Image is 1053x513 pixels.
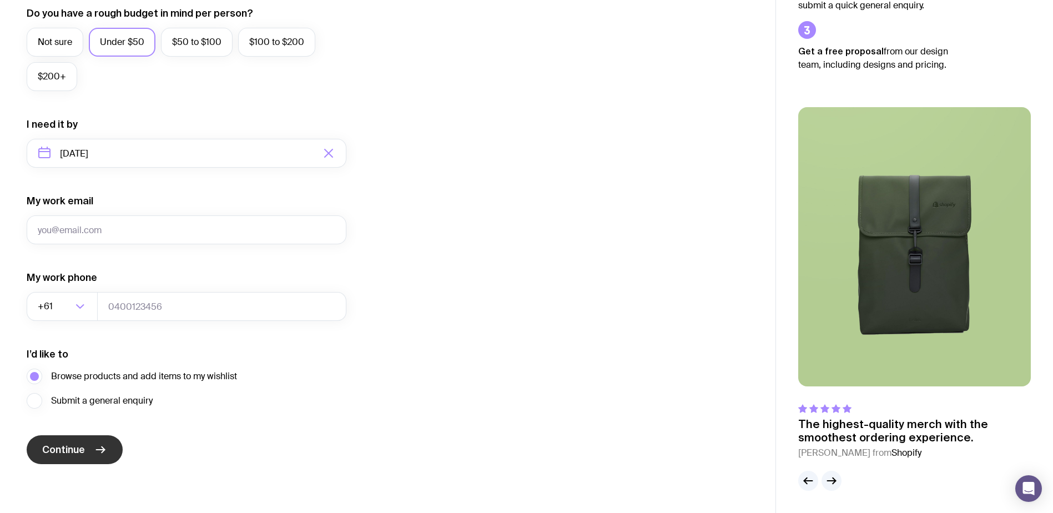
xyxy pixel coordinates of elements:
[51,394,153,408] span: Submit a general enquiry
[27,194,93,208] label: My work email
[161,28,233,57] label: $50 to $100
[55,292,72,321] input: Search for option
[27,28,83,57] label: Not sure
[27,118,78,131] label: I need it by
[27,62,77,91] label: $200+
[27,139,346,168] input: Select a target date
[27,292,98,321] div: Search for option
[798,418,1031,444] p: The highest-quality merch with the smoothest ordering experience.
[38,292,55,321] span: +61
[97,292,346,321] input: 0400123456
[798,446,1031,460] cite: [PERSON_NAME] from
[27,348,68,361] label: I’d like to
[89,28,155,57] label: Under $50
[27,435,123,464] button: Continue
[27,215,346,244] input: you@email.com
[42,443,85,456] span: Continue
[51,370,237,383] span: Browse products and add items to my wishlist
[27,7,253,20] label: Do you have a rough budget in mind per person?
[1015,475,1042,502] div: Open Intercom Messenger
[238,28,315,57] label: $100 to $200
[798,46,884,56] strong: Get a free proposal
[27,271,97,284] label: My work phone
[891,447,921,459] span: Shopify
[798,44,965,72] p: from our design team, including designs and pricing.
